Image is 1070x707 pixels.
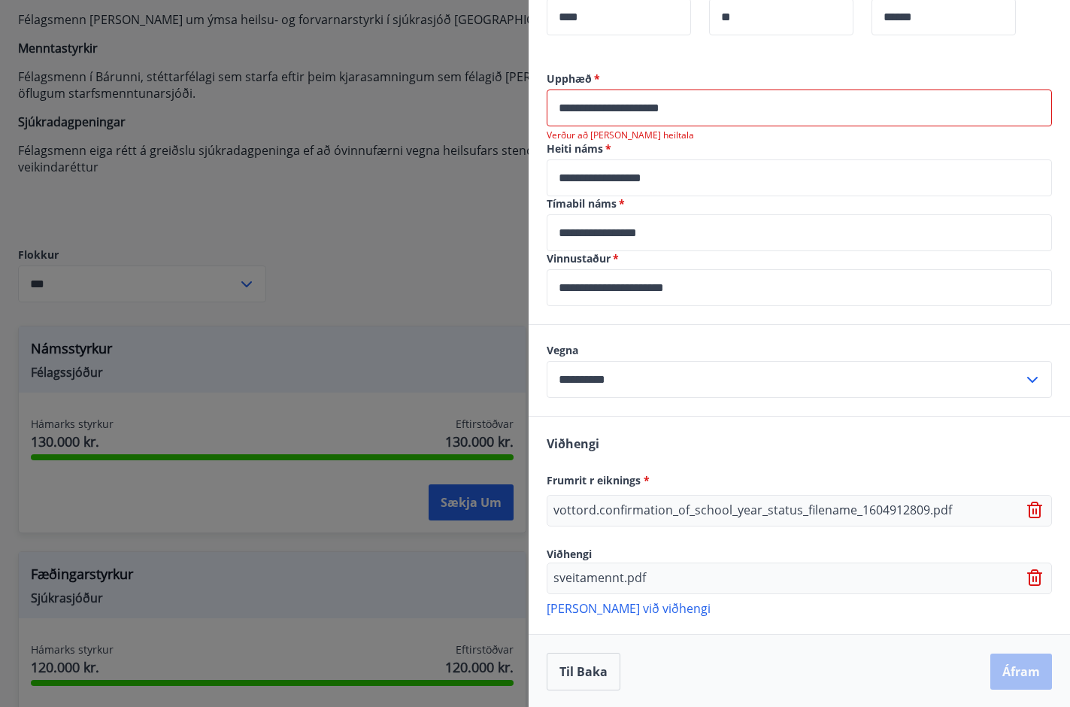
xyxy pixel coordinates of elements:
[547,159,1052,196] div: Heiti náms
[547,251,1052,266] label: Vinnustaður
[547,653,620,690] button: Til baka
[547,473,650,487] span: Frumrit r eiknings
[547,343,1052,358] label: Vegna
[553,569,646,587] p: sveitamennt.pdf
[547,269,1052,306] div: Vinnustaður
[553,502,952,520] p: vottord.confirmation_of_school_year_status_filename_1604912809.pdf
[547,196,1052,211] label: Tímabil náms
[547,129,1052,141] p: Verður að [PERSON_NAME] heiltala
[547,71,1052,86] label: Upphæð
[547,600,1052,615] p: [PERSON_NAME] við viðhengi
[547,214,1052,251] div: Tímabil náms
[547,90,1052,126] div: Upphæð
[547,435,599,452] span: Viðhengi
[547,547,592,561] span: Viðhengi
[547,141,1052,156] label: Heiti náms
